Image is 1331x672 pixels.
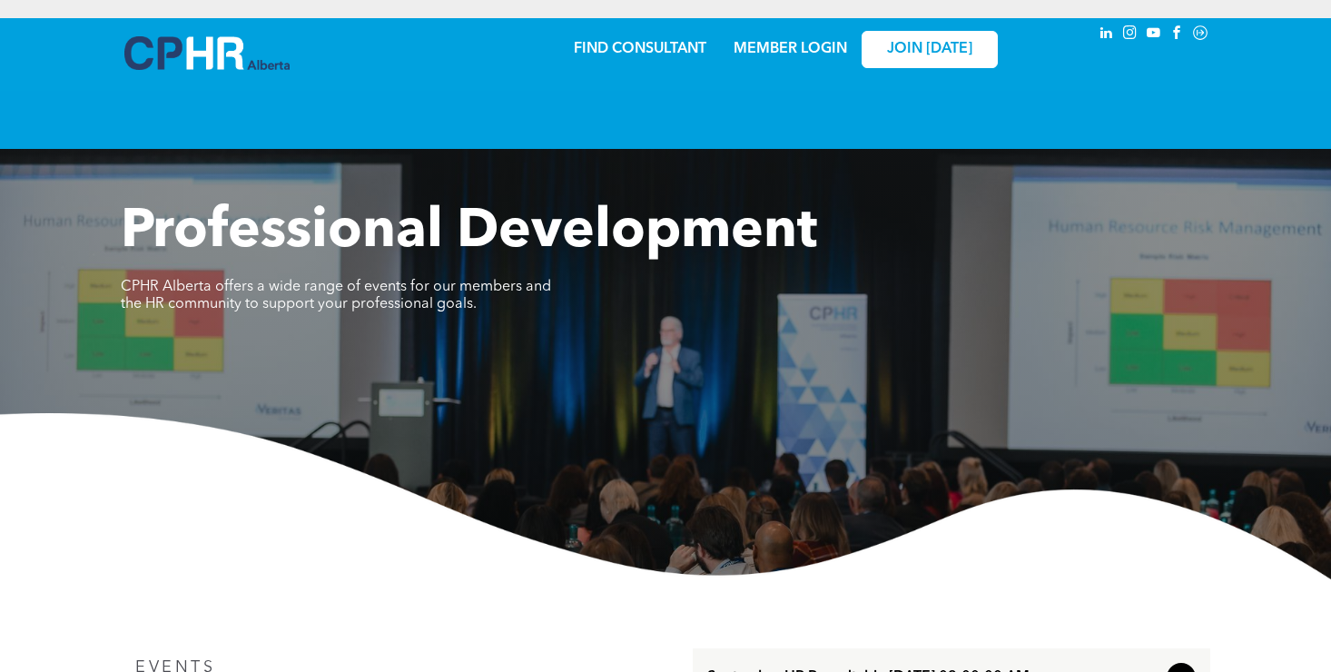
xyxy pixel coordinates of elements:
a: FIND CONSULTANT [574,42,706,56]
span: JOIN [DATE] [887,41,972,58]
a: youtube [1143,23,1163,47]
span: Professional Development [121,205,817,260]
a: MEMBER LOGIN [734,42,847,56]
a: linkedin [1096,23,1116,47]
a: instagram [1119,23,1139,47]
span: CPHR Alberta offers a wide range of events for our members and the HR community to support your p... [121,280,551,311]
a: JOIN [DATE] [862,31,998,68]
a: facebook [1167,23,1187,47]
img: A blue and white logo for cp alberta [124,36,290,70]
a: Social network [1190,23,1210,47]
